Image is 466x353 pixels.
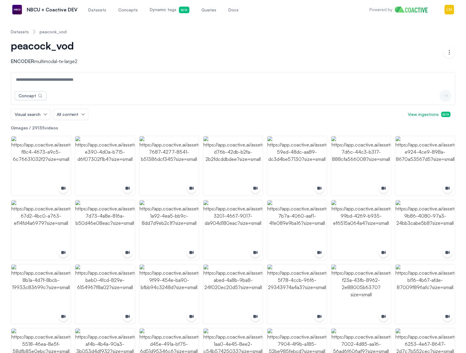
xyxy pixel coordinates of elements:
span: Visual search [15,111,41,117]
img: https://app.coactive.ai/assets/ui/images/coactive/peacock_vod_1737504868066/3d3f72c9-bf16-4b67-af... [395,264,455,324]
div: Concept [19,93,36,99]
span: Encoder [11,58,34,64]
p: images / videos [11,125,455,131]
img: Home [395,7,432,13]
img: https://app.coactive.ai/assets/ui/images/coactive/peacock_vod_1737504868066/6efa01bd-9f99-454e-ba... [140,264,199,324]
a: Datasets [11,29,29,35]
img: https://app.coactive.ai/assets/ui/images/coactive/peacock_vod_1737504868066/b871fb6d-3201-4667-90... [203,200,263,259]
button: Visual search [11,109,50,120]
span: Beta [179,7,189,13]
span: 0 [11,125,14,130]
img: https://app.coactive.ai/assets/ui/images/coactive/peacock_vod_1737504868066/bbe0bba4-8b1a-4d7f-8b... [11,264,71,324]
p: multimodal-tx-large2 [11,58,87,65]
a: peacock_vod [40,29,67,35]
span: Datasets [88,7,106,13]
span: 29135 [32,125,45,130]
img: https://app.coactive.ai/assets/ui/images/coactive/peacock_vod_1737504868066/2aec57f8-7687-4277-85... [140,136,199,195]
span: All content [57,111,78,117]
p: NBCU + Coactive DEV [27,6,77,13]
img: https://app.coactive.ai/assets/ui/images/coactive/peacock_vod_1737504868066/cbfe3f05-7b7a-4060-aa... [267,200,326,259]
img: https://app.coactive.ai/assets/ui/images/coactive/peacock_vod_1737504868066/84848d33-7d6c-44c3-b3... [331,136,390,195]
button: peacock_vod [11,40,82,52]
nav: Breadcrumb [11,24,455,40]
span: View ingestions [408,111,450,117]
img: https://app.coactive.ai/assets/ui/images/coactive/peacock_vod_1737504868066/d1426d0d-abed-4a8b-9b... [203,264,263,324]
span: Queries [201,7,216,13]
img: https://app.coactive.ai/assets/ui/images/coactive/peacock_vod_1737504868066/70fd7a20-99bd-4269-b9... [331,200,390,259]
span: Dynamic tags [150,7,189,13]
img: https://app.coactive.ai/assets/ui/images/coactive/peacock_vod_1737504868066/f9b237ab-f8c4-4673-a9... [11,136,71,195]
span: Beta [441,112,450,117]
button: All content [53,109,88,120]
img: NBCU + Coactive DEV [12,5,22,14]
img: https://app.coactive.ai/assets/ui/images/coactive/peacock_vod_1737504868066/acad53a5-59ed-48dc-aa... [267,136,326,195]
span: Concepts [118,7,138,13]
img: https://app.coactive.ai/assets/ui/images/coactive/peacock_vod_1737504868066/f6d385fe-e390-4d0a-b7... [75,136,134,195]
button: Concept [15,91,47,100]
img: https://app.coactive.ai/assets/ui/images/coactive/peacock_vod_1737504868066/8d5ad3ff-1a92-4ea5-bb... [140,200,199,259]
img: https://app.coactive.ai/assets/ui/images/coactive/peacock_vod_1737504868066/d0d1b214-d76b-42db-b2... [203,136,263,195]
img: https://app.coactive.ai/assets/ui/images/coactive/peacock_vod_1737504868066/23f2634e-7d73-4a8e-81... [75,200,134,259]
p: Powered by [369,7,392,13]
img: https://app.coactive.ai/assets/ui/images/coactive/peacock_vod_1737504868066/8a6f5c6f-e924-4ce9-89... [395,136,455,195]
img: https://app.coactive.ai/assets/ui/images/coactive/peacock_vod_1737504868066/c9d95b78-5f78-4ccb-96... [267,264,326,324]
button: View ingestionsBeta [403,109,455,120]
img: https://app.coactive.ai/assets/ui/images/coactive/peacock_vod_1737504868066/95a957e9-f23a-43fb-89... [331,264,390,324]
img: https://app.coactive.ai/assets/ui/images/coactive/peacock_vod_1737504868066/b0fc50a2-beb0-4fcd-82... [75,264,134,324]
img: https://app.coactive.ai/assets/ui/images/coactive/peacock_vod_1737504868066/f1084b1c-67d2-4bc0-a7... [11,200,71,259]
span: peacock_vod [11,40,74,52]
img: https://app.coactive.ai/assets/ui/images/coactive/peacock_vod_1737504868066/d8ab7c9b-9b86-4080-97... [395,200,455,259]
img: Menu for the logged in user [444,5,454,14]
